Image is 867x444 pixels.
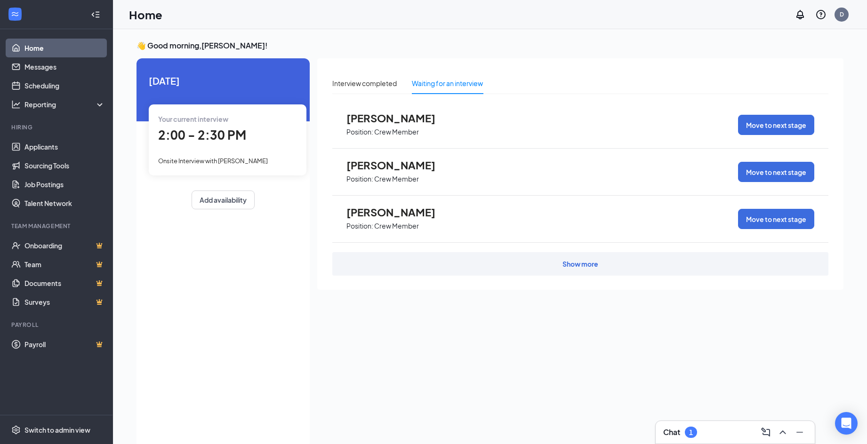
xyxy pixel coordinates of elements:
[840,10,844,18] div: D
[158,115,228,123] span: Your current interview
[11,321,103,329] div: Payroll
[24,57,105,76] a: Messages
[24,335,105,354] a: PayrollCrown
[815,9,827,20] svg: QuestionInfo
[562,259,598,269] div: Show more
[136,40,843,51] h3: 👋 Good morning, [PERSON_NAME] !
[158,127,246,143] span: 2:00 - 2:30 PM
[24,100,105,109] div: Reporting
[794,427,805,438] svg: Minimize
[346,222,373,230] p: Position:
[412,78,483,88] div: Waiting for an interview
[758,425,773,440] button: ComposeMessage
[24,293,105,311] a: SurveysCrown
[24,137,105,156] a: Applicants
[11,100,21,109] svg: Analysis
[11,222,103,230] div: Team Management
[738,209,814,229] button: Move to next stage
[149,73,297,88] span: [DATE]
[663,427,680,437] h3: Chat
[775,425,790,440] button: ChevronUp
[760,427,771,438] svg: ComposeMessage
[24,255,105,274] a: TeamCrown
[11,425,21,435] svg: Settings
[11,123,103,131] div: Hiring
[24,156,105,175] a: Sourcing Tools
[24,76,105,95] a: Scheduling
[346,206,450,218] span: [PERSON_NAME]
[24,425,90,435] div: Switch to admin view
[738,115,814,135] button: Move to next stage
[10,9,20,19] svg: WorkstreamLogo
[792,425,807,440] button: Minimize
[158,157,268,165] span: Onsite Interview with [PERSON_NAME]
[835,412,858,435] div: Open Intercom Messenger
[24,194,105,213] a: Talent Network
[738,162,814,182] button: Move to next stage
[192,190,255,209] button: Add availability
[332,78,397,88] div: Interview completed
[374,222,419,230] p: Crew Member
[346,174,373,183] p: Position:
[374,127,419,136] p: Crew Member
[795,9,806,20] svg: Notifications
[91,10,100,19] svg: Collapse
[777,427,788,438] svg: ChevronUp
[129,7,162,23] h1: Home
[374,174,419,183] p: Crew Member
[346,159,450,171] span: [PERSON_NAME]
[24,39,105,57] a: Home
[24,175,105,194] a: Job Postings
[24,236,105,255] a: OnboardingCrown
[346,112,450,124] span: [PERSON_NAME]
[24,274,105,293] a: DocumentsCrown
[689,428,693,436] div: 1
[346,127,373,136] p: Position:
